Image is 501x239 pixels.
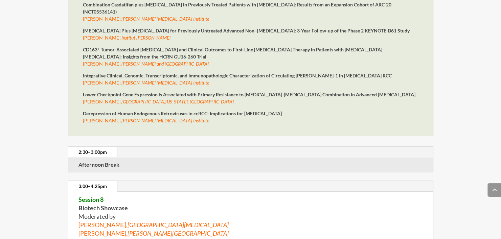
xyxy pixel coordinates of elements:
[83,61,209,67] span: [PERSON_NAME],
[121,61,209,67] em: [PERSON_NAME] and [GEOGRAPHIC_DATA]
[83,16,209,22] span: [PERSON_NAME],
[78,195,423,238] p: Moderated by
[83,73,392,78] strong: Integrative Clinical, Genomic, Transcriptomic, and Immunopathologic Characterization of Circulati...
[78,196,104,203] span: Session 8
[121,35,135,41] em: Institut
[68,147,117,158] a: 2:30–3:00pm
[83,35,170,41] span: [PERSON_NAME],
[83,2,391,15] strong: Combination Casdatifan plus [MEDICAL_DATA] in Previously Treated Patients with [MEDICAL_DATA]: Re...
[83,80,209,86] span: [PERSON_NAME],
[121,16,209,22] em: [PERSON_NAME] [MEDICAL_DATA] Institute
[121,99,234,104] em: [GEOGRAPHIC_DATA][US_STATE], [GEOGRAPHIC_DATA]
[83,28,410,33] strong: [MEDICAL_DATA] Plus [MEDICAL_DATA] for Previously Untreated Advanced Non–[MEDICAL_DATA]: 3-Year F...
[83,99,234,104] span: [PERSON_NAME],
[128,230,229,237] span: [PERSON_NAME][GEOGRAPHIC_DATA]
[83,118,209,123] span: [PERSON_NAME],
[78,221,229,237] span: [PERSON_NAME], [PERSON_NAME],
[83,92,415,97] strong: Lower Checkpoint Gene Expression is Associated with Primary Resistance to [MEDICAL_DATA]-[MEDICAL...
[121,80,209,86] em: [PERSON_NAME] [MEDICAL_DATA] Institute
[121,118,209,123] em: [PERSON_NAME] [MEDICAL_DATA] Institute
[68,181,117,192] a: 3:00–4:25pm
[128,221,229,229] i: [GEOGRAPHIC_DATA][MEDICAL_DATA]
[83,111,282,116] strong: Derepression of Human Endogenous Retroviruses in ccRCC: Implications for [MEDICAL_DATA]
[78,196,128,212] strong: Biotech Showcase
[83,47,382,59] strong: CD163⁺ Tumor-Associated [MEDICAL_DATA] and Clinical Outcomes to First-Line [MEDICAL_DATA] Therapy...
[78,161,119,168] strong: Afternoon Break
[136,35,170,41] em: [PERSON_NAME]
